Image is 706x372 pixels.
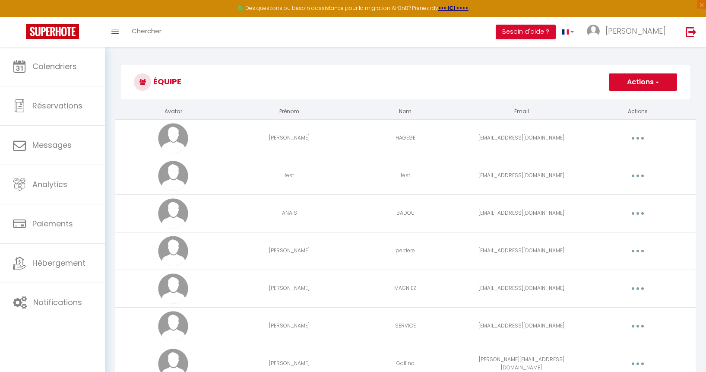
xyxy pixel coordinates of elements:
span: Notifications [33,297,82,308]
td: [PERSON_NAME] [231,270,348,307]
th: Email [463,104,579,119]
a: ... [PERSON_NAME] [580,17,677,47]
td: perriere [348,232,464,270]
h3: Équipe [121,65,690,99]
img: avatar.png [158,161,188,191]
img: ... [587,25,600,38]
span: Messages [32,140,72,150]
td: [EMAIL_ADDRESS][DOMAIN_NAME] [463,157,579,194]
td: ANAIS [231,194,348,232]
a: >>> ICI <<<< [438,4,469,12]
td: SERVICE [348,307,464,345]
span: [PERSON_NAME] [605,25,666,36]
button: Actions [609,73,677,91]
td: [PERSON_NAME] [231,119,348,157]
img: avatar.png [158,123,188,153]
th: Nom [348,104,464,119]
a: Chercher [125,17,168,47]
td: [EMAIL_ADDRESS][DOMAIN_NAME] [463,307,579,345]
img: Super Booking [26,24,79,39]
span: Paiements [32,218,73,229]
td: [EMAIL_ADDRESS][DOMAIN_NAME] [463,232,579,270]
span: Analytics [32,179,67,190]
td: MAGNIEZ [348,270,464,307]
img: avatar.png [158,311,188,341]
img: avatar.png [158,273,188,304]
th: Actions [579,104,696,119]
td: [EMAIL_ADDRESS][DOMAIN_NAME] [463,119,579,157]
span: Hébergement [32,258,85,268]
th: Avatar [115,104,231,119]
th: Prénom [231,104,348,119]
td: HAGEGE [348,119,464,157]
td: test [231,157,348,194]
td: [PERSON_NAME] [231,232,348,270]
td: [PERSON_NAME] [231,307,348,345]
span: Chercher [132,26,161,35]
img: avatar.png [158,198,188,229]
img: logout [686,26,697,37]
td: BADOU [348,194,464,232]
button: Besoin d'aide ? [496,25,556,39]
span: Calendriers [32,61,77,72]
img: avatar.png [158,236,188,266]
span: Réservations [32,100,82,111]
td: test [348,157,464,194]
td: [EMAIL_ADDRESS][DOMAIN_NAME] [463,194,579,232]
td: [EMAIL_ADDRESS][DOMAIN_NAME] [463,270,579,307]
